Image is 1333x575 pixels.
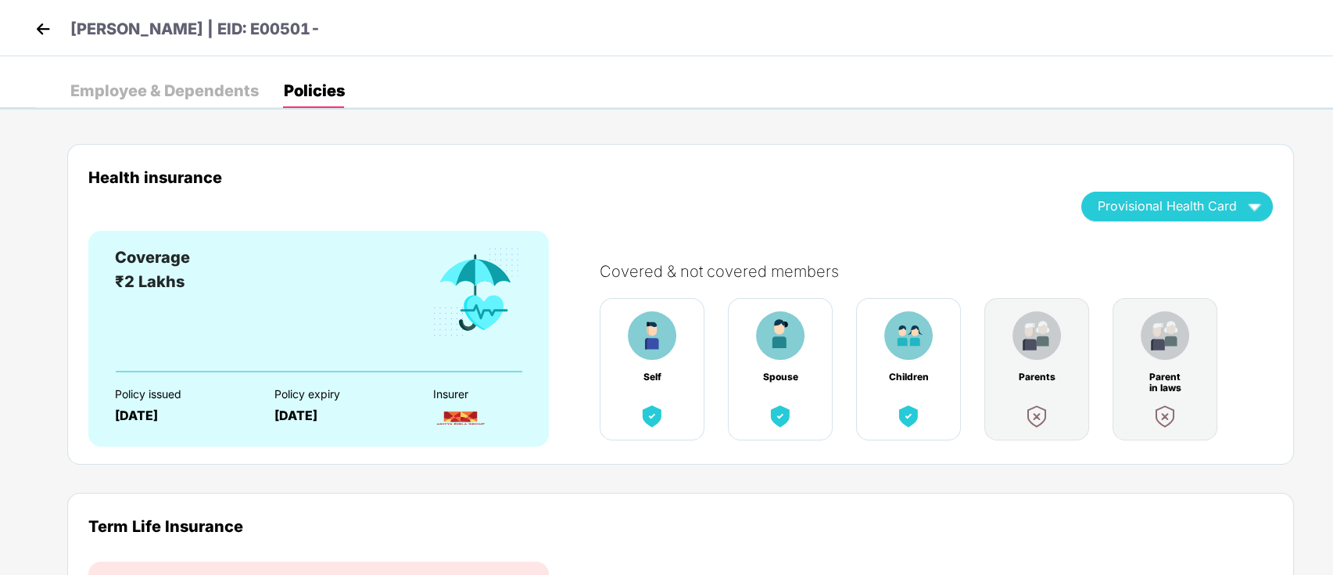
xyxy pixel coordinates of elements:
div: Policy issued [115,388,247,401]
button: Provisional Health Card [1081,192,1273,221]
img: benefitCardImg [894,402,923,430]
img: benefitCardImg [756,311,804,360]
div: Children [888,372,929,383]
span: Provisional Health Card [1098,202,1237,210]
img: benefitCardImg [1023,402,1051,430]
div: Policies [284,83,345,99]
div: Parent in laws [1145,372,1185,383]
div: Parents [1016,372,1057,383]
img: back [31,17,55,41]
div: Coverage [115,246,190,270]
div: Insurer [433,388,565,401]
img: benefitCardImg [638,402,666,430]
div: Self [632,372,672,383]
img: benefitCardImg [628,311,676,360]
div: Spouse [760,372,801,383]
img: benefitCardImg [766,402,794,430]
div: Covered & not covered members [600,262,1288,281]
div: Employee & Dependents [70,83,259,99]
img: InsurerLogo [433,404,488,432]
p: [PERSON_NAME] | EID: E00501- [70,17,321,41]
div: Health insurance [88,168,1058,186]
div: Policy expiry [274,388,407,401]
div: Term Life Insurance [88,517,1273,535]
img: benefitCardImg [1012,311,1061,360]
img: benefitCardImg [1151,402,1179,430]
img: wAAAAASUVORK5CYII= [1241,192,1268,220]
img: benefitCardImg [884,311,933,360]
img: benefitCardImg [1141,311,1189,360]
div: [DATE] [115,408,247,423]
span: ₹2 Lakhs [115,272,185,291]
div: [DATE] [274,408,407,423]
img: benefitCardImg [430,246,522,340]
